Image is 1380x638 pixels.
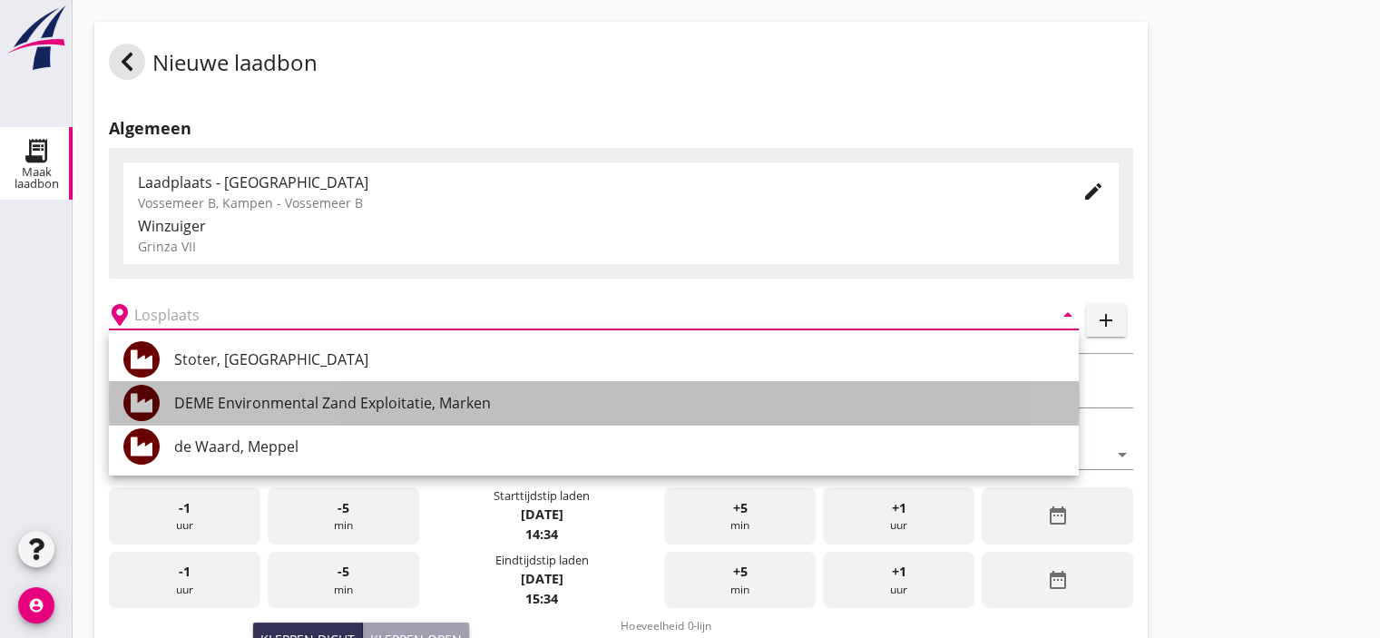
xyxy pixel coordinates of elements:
div: Vossemeer B, Kampen - Vossemeer B [138,193,1053,212]
i: arrow_drop_down [1111,444,1133,466]
input: Losplaats [134,300,1028,329]
span: +5 [733,562,748,582]
div: min [664,487,816,545]
div: Eindtijdstip laden [494,552,588,569]
div: min [664,552,816,609]
h2: Algemeen [109,116,1133,141]
i: date_range [1046,505,1068,526]
div: uur [823,552,974,609]
i: add [1095,309,1117,331]
strong: [DATE] [520,570,563,587]
i: edit [1082,181,1104,202]
div: min [268,487,419,545]
i: arrow_drop_down [1057,304,1079,326]
span: -1 [179,562,191,582]
div: uur [109,487,260,545]
div: min [268,552,419,609]
div: uur [823,487,974,545]
i: date_range [1046,569,1068,591]
div: uur [109,552,260,609]
div: DEME Environmental Zand Exploitatie, Marken [174,392,1064,414]
strong: [DATE] [520,505,563,523]
div: de Waard, Meppel [174,436,1064,457]
span: -1 [179,498,191,518]
strong: 14:34 [525,525,558,543]
div: Laadplaats - [GEOGRAPHIC_DATA] [138,172,1053,193]
span: -5 [338,562,349,582]
span: +5 [733,498,748,518]
div: Winzuiger [138,215,1104,237]
div: Stoter, [GEOGRAPHIC_DATA] [174,348,1064,370]
div: Starttijdstip laden [494,487,590,505]
span: -5 [338,498,349,518]
span: +1 [892,498,906,518]
strong: 15:34 [525,590,558,607]
div: Nieuwe laadbon [109,44,318,87]
div: Grinza VII [138,237,1104,256]
img: logo-small.a267ee39.svg [4,5,69,72]
span: +1 [892,562,906,582]
i: account_circle [18,587,54,623]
